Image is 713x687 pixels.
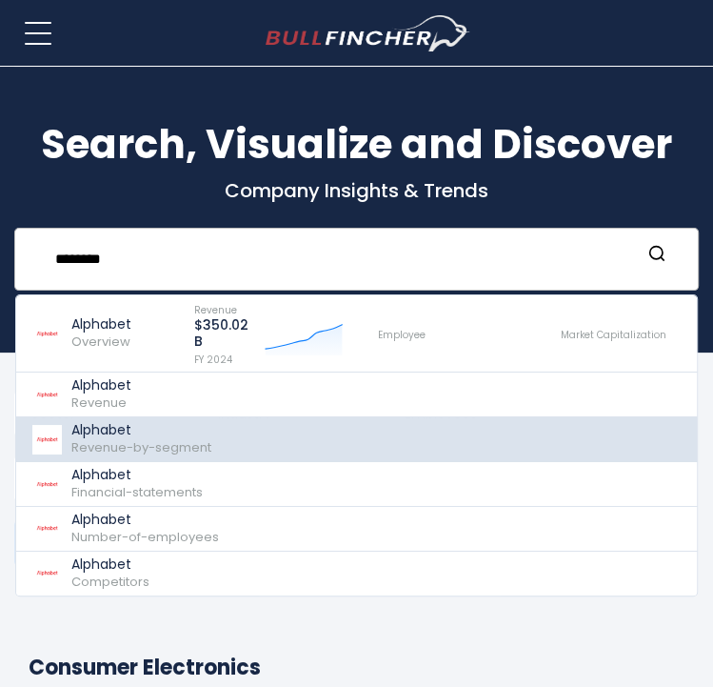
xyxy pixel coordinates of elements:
span: Revenue [71,394,127,412]
span: Market Capitalization [561,328,666,342]
img: bullfincher logo [266,15,470,51]
p: Alphabet [71,422,211,438]
p: Alphabet [71,512,219,528]
a: Go to homepage [266,15,470,51]
span: Employee [378,328,426,342]
h1: Search, Visualize and Discover [14,114,699,174]
span: Revenue [194,303,237,317]
h2: Consumer Electronics [29,652,684,683]
span: Competitors [71,573,149,591]
button: Search [644,243,669,268]
p: Company Insights & Trends [14,178,699,203]
p: Alphabet [71,467,203,483]
span: Overview [71,333,130,351]
span: FY 2024 [194,353,232,367]
p: Alphabet [71,556,149,573]
p: Alphabet [71,377,131,394]
span: Revenue-by-segment [71,438,211,456]
span: Number-of-employees [71,528,219,546]
p: $350.02 B [194,317,255,350]
p: Alphabet [71,316,131,333]
span: Financial-statements [71,483,203,501]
